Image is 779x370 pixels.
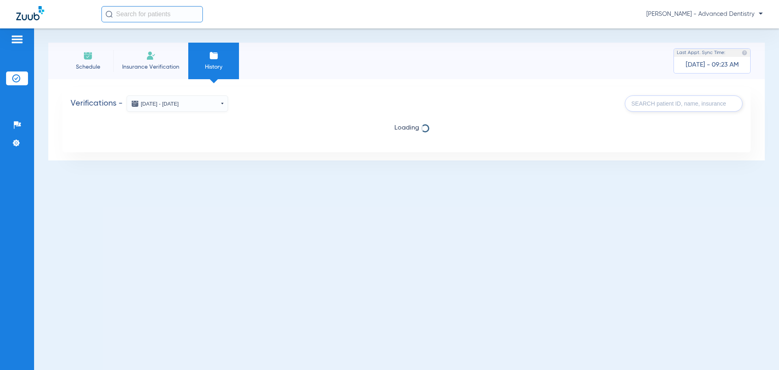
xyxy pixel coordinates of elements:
img: last sync help info [742,50,747,56]
input: SEARCH patient ID, name, insurance [625,95,742,112]
span: [DATE] - 09:23 AM [686,61,739,69]
span: Loading [71,124,742,132]
span: Schedule [69,63,107,71]
img: History [209,51,219,61]
img: hamburger-icon [11,35,24,44]
img: Search Icon [105,11,113,18]
img: Schedule [83,51,93,61]
span: Last Appt. Sync Time: [677,49,725,57]
span: History [194,63,233,71]
span: [PERSON_NAME] - Advanced Dentistry [646,10,763,18]
span: Insurance Verification [119,63,182,71]
input: Search for patients [101,6,203,22]
img: date icon [131,100,139,108]
h2: Verifications - [71,95,228,112]
img: Manual Insurance Verification [146,51,156,61]
img: Zuub Logo [16,6,44,20]
button: [DATE] - [DATE] [127,95,228,112]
